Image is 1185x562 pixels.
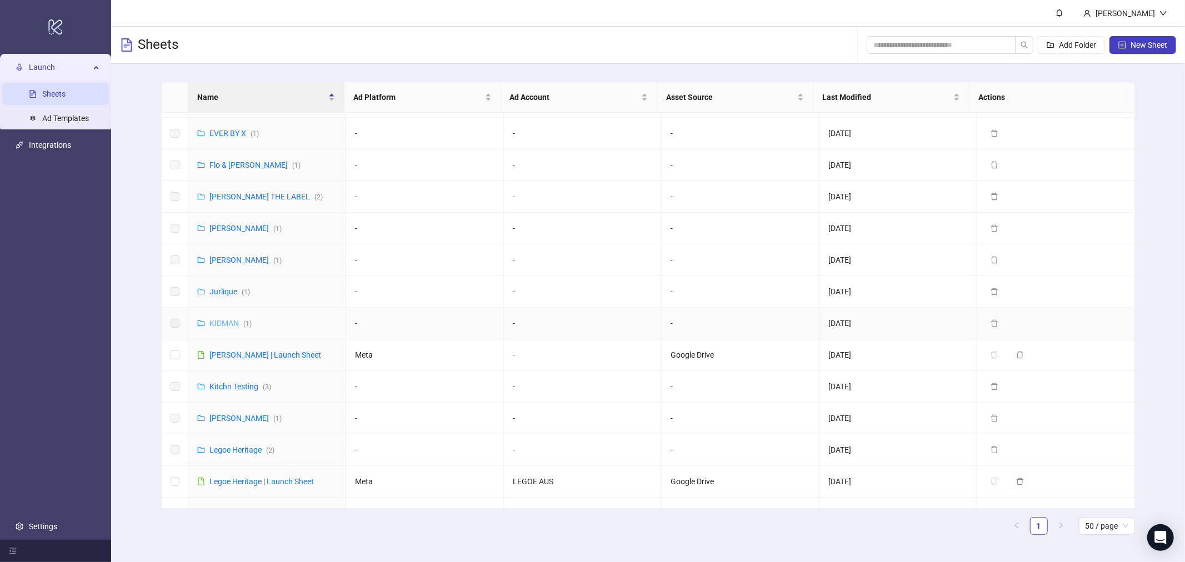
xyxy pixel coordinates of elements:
[504,339,662,371] td: -
[819,466,977,498] td: [DATE]
[813,82,969,113] th: Last Modified
[819,149,977,181] td: [DATE]
[504,118,662,149] td: -
[819,498,977,529] td: [DATE]
[42,89,66,98] a: Sheets
[16,63,23,71] span: rocket
[353,91,482,103] span: Ad Platform
[1083,9,1091,17] span: user
[662,466,819,498] td: Google Drive
[504,244,662,276] td: -
[273,257,282,264] span: ( 1 )
[504,181,662,213] td: -
[209,477,314,486] a: Legoe Heritage | Launch Sheet
[991,193,998,200] span: delete
[1052,517,1070,535] li: Next Page
[197,351,205,359] span: file
[273,225,282,233] span: ( 1 )
[197,256,205,264] span: folder
[819,403,977,434] td: [DATE]
[1118,41,1126,49] span: plus-square
[504,371,662,403] td: -
[504,308,662,339] td: -
[504,276,662,308] td: -
[819,213,977,244] td: [DATE]
[504,403,662,434] td: -
[504,466,662,498] td: LEGOE AUS
[197,193,205,200] span: folder
[969,82,1126,113] th: Actions
[991,414,998,422] span: delete
[1091,7,1159,19] div: [PERSON_NAME]
[991,288,998,295] span: delete
[510,91,639,103] span: Ad Account
[1016,351,1024,359] span: delete
[188,82,344,113] th: Name
[662,403,819,434] td: -
[662,181,819,213] td: -
[209,445,274,454] a: Legoe Heritage(2)
[29,56,90,78] span: Launch
[346,466,504,498] td: Meta
[657,82,813,113] th: Asset Source
[346,371,504,403] td: -
[1059,41,1096,49] span: Add Folder
[1147,524,1174,551] div: Open Intercom Messenger
[346,118,504,149] td: -
[120,38,133,52] span: file-text
[991,446,998,454] span: delete
[1056,9,1063,17] span: bell
[1030,517,1048,535] li: 1
[346,181,504,213] td: -
[504,149,662,181] td: -
[9,547,17,555] span: menu-fold
[662,308,819,339] td: -
[1021,41,1028,49] span: search
[266,446,274,454] span: ( 2 )
[197,161,205,169] span: folder
[197,319,205,327] span: folder
[209,414,282,423] a: [PERSON_NAME](1)
[314,193,323,201] span: ( 2 )
[819,371,977,403] td: [DATE]
[991,256,998,264] span: delete
[1109,36,1176,54] button: New Sheet
[662,118,819,149] td: -
[29,522,57,531] a: Settings
[346,308,504,339] td: -
[501,82,657,113] th: Ad Account
[504,498,662,529] td: -
[346,403,504,434] td: -
[662,276,819,308] td: -
[1131,41,1167,49] span: New Sheet
[822,91,951,103] span: Last Modified
[819,118,977,149] td: [DATE]
[197,446,205,454] span: folder
[819,308,977,339] td: [DATE]
[209,224,282,233] a: [PERSON_NAME](1)
[986,475,1007,488] button: The sheet needs to be migrated before it can be duplicated. Please open the sheet to migrate it.
[991,224,998,232] span: delete
[42,114,89,123] a: Ad Templates
[346,213,504,244] td: -
[29,140,71,149] a: Integrations
[662,339,819,371] td: Google Drive
[346,149,504,181] td: -
[1079,517,1135,535] div: Page Size
[197,224,205,232] span: folder
[209,255,282,264] a: [PERSON_NAME](1)
[819,276,977,308] td: [DATE]
[819,339,977,371] td: [DATE]
[209,129,259,138] a: EVER BY X(1)
[1052,517,1070,535] button: right
[662,434,819,466] td: -
[662,371,819,403] td: -
[209,160,301,169] a: Flo & [PERSON_NAME](1)
[662,149,819,181] td: -
[991,383,998,390] span: delete
[662,244,819,276] td: -
[209,350,321,359] a: [PERSON_NAME] | Launch Sheet
[242,288,250,296] span: ( 1 )
[662,213,819,244] td: -
[1159,9,1167,17] span: down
